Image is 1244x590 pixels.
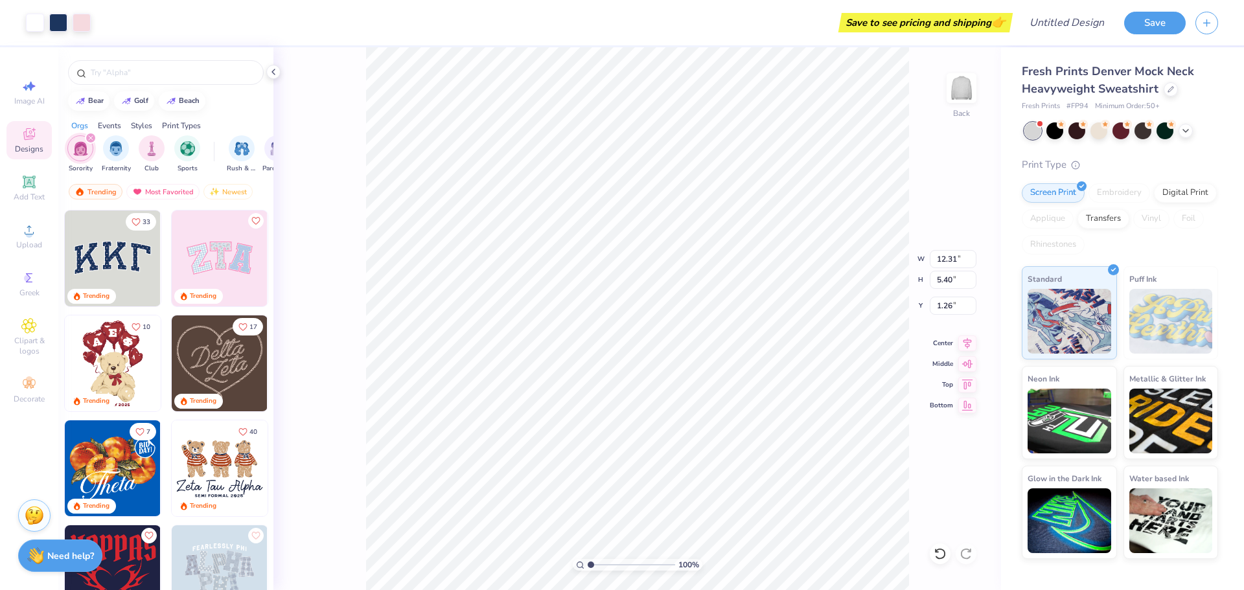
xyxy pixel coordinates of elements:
div: Trending [190,291,216,301]
button: Like [141,528,157,543]
div: Save to see pricing and shipping [842,13,1009,32]
img: Puff Ink [1129,289,1213,354]
img: Neon Ink [1028,389,1111,453]
div: bear [88,97,104,104]
img: Back [949,75,974,101]
button: filter button [174,135,200,174]
img: trend_line.gif [75,97,86,105]
span: Neon Ink [1028,372,1059,385]
span: Standard [1028,272,1062,286]
div: filter for Fraternity [102,135,131,174]
img: Sorority Image [73,141,88,156]
span: 👉 [991,14,1006,30]
button: filter button [139,135,165,174]
img: 12710c6a-dcc0-49ce-8688-7fe8d5f96fe2 [172,315,268,411]
img: trend_line.gif [121,97,132,105]
div: Trending [83,396,109,406]
div: beach [179,97,200,104]
span: Water based Ink [1129,471,1189,485]
div: Most Favorited [126,184,200,199]
span: 40 [249,429,257,435]
div: filter for Rush & Bid [227,135,257,174]
span: Middle [930,359,953,369]
input: Untitled Design [1019,10,1114,36]
span: Designs [15,144,43,154]
img: Rush & Bid Image [235,141,249,156]
span: Center [930,339,953,348]
button: beach [159,91,205,111]
img: Parent's Weekend Image [270,141,285,156]
button: filter button [102,135,131,174]
span: Top [930,380,953,389]
img: e74243e0-e378-47aa-a400-bc6bcb25063a [160,315,256,411]
img: trending.gif [75,187,85,196]
div: Trending [190,501,216,511]
img: f22b6edb-555b-47a9-89ed-0dd391bfae4f [160,420,256,516]
img: Fraternity Image [109,141,123,156]
button: Like [248,528,264,543]
div: filter for Parent's Weekend [262,135,292,174]
img: a3be6b59-b000-4a72-aad0-0c575b892a6b [172,420,268,516]
div: Back [953,108,970,119]
div: Rhinestones [1022,235,1085,255]
img: d12c9beb-9502-45c7-ae94-40b97fdd6040 [267,420,363,516]
span: Sports [178,164,198,174]
div: Trending [69,184,122,199]
button: Like [130,423,156,440]
span: 100 % [678,559,699,571]
button: filter button [227,135,257,174]
button: filter button [67,135,93,174]
div: Transfers [1077,209,1129,229]
img: Newest.gif [209,187,220,196]
img: Glow in the Dark Ink [1028,488,1111,553]
img: Club Image [144,141,159,156]
span: Fresh Prints [1022,101,1060,112]
span: 17 [249,324,257,330]
button: Like [126,213,156,231]
img: Water based Ink [1129,488,1213,553]
button: Like [233,423,263,440]
span: Metallic & Glitter Ink [1129,372,1206,385]
div: Trending [83,291,109,301]
div: Applique [1022,209,1074,229]
span: Glow in the Dark Ink [1028,471,1101,485]
button: golf [114,91,154,111]
span: # FP94 [1066,101,1088,112]
span: Fresh Prints Denver Mock Neck Heavyweight Sweatshirt [1022,63,1194,96]
span: Minimum Order: 50 + [1095,101,1160,112]
button: bear [68,91,109,111]
img: Metallic & Glitter Ink [1129,389,1213,453]
img: 5ee11766-d822-42f5-ad4e-763472bf8dcf [267,210,363,306]
div: Digital Print [1154,183,1217,203]
span: Add Text [14,192,45,202]
span: Club [144,164,159,174]
span: 33 [143,219,150,225]
span: Sorority [69,164,93,174]
div: Print Type [1022,157,1218,172]
div: golf [134,97,148,104]
span: 10 [143,324,150,330]
div: Embroidery [1088,183,1150,203]
span: Parent's Weekend [262,164,292,174]
img: ead2b24a-117b-4488-9b34-c08fd5176a7b [267,315,363,411]
span: Puff Ink [1129,272,1157,286]
div: Vinyl [1133,209,1169,229]
img: trend_line.gif [166,97,176,105]
span: Greek [19,288,40,298]
img: 3b9aba4f-e317-4aa7-a679-c95a879539bd [65,210,161,306]
strong: Need help? [47,550,94,562]
div: Orgs [71,120,88,131]
img: most_fav.gif [132,187,143,196]
button: filter button [262,135,292,174]
div: filter for Club [139,135,165,174]
div: filter for Sports [174,135,200,174]
button: Like [233,318,263,335]
img: 8659caeb-cee5-4a4c-bd29-52ea2f761d42 [65,420,161,516]
div: Foil [1173,209,1204,229]
button: Save [1124,12,1186,34]
div: Styles [131,120,152,131]
img: Sports Image [180,141,195,156]
span: Bottom [930,401,953,410]
img: edfb13fc-0e43-44eb-bea2-bf7fc0dd67f9 [160,210,256,306]
span: Decorate [14,394,45,404]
